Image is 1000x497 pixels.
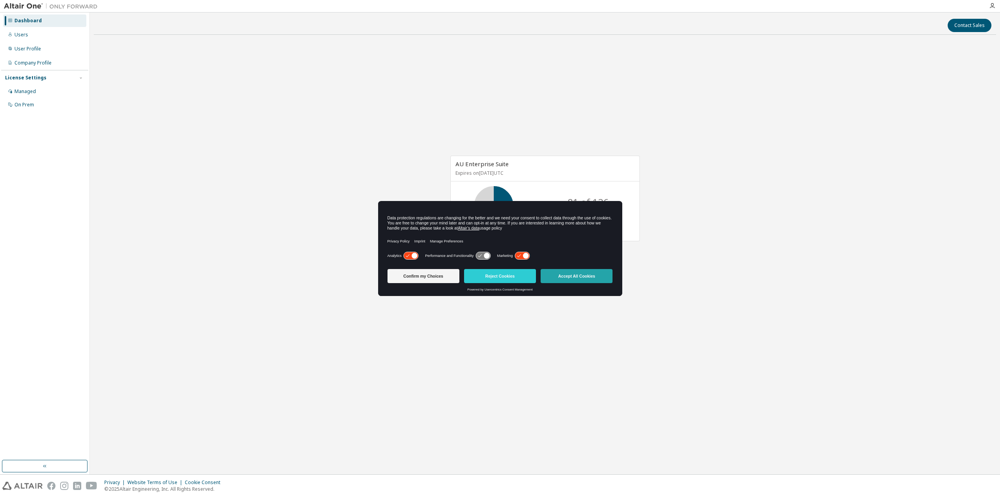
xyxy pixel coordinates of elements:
[86,482,97,490] img: youtube.svg
[14,32,28,38] div: Users
[14,46,41,52] div: User Profile
[185,479,225,486] div: Cookie Consent
[14,88,36,95] div: Managed
[455,170,633,176] p: Expires on [DATE] UTC
[47,482,55,490] img: facebook.svg
[104,486,225,492] p: © 2025 Altair Engineering, Inc. All Rights Reserved.
[948,19,991,32] button: Contact Sales
[5,75,46,81] div: License Settings
[14,60,52,66] div: Company Profile
[104,479,127,486] div: Privacy
[60,482,68,490] img: instagram.svg
[127,479,185,486] div: Website Terms of Use
[2,482,43,490] img: altair_logo.svg
[4,2,102,10] img: Altair One
[455,160,509,168] span: AU Enterprise Suite
[568,196,609,209] p: 81 of 126
[14,18,42,24] div: Dashboard
[73,482,81,490] img: linkedin.svg
[14,102,34,108] div: On Prem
